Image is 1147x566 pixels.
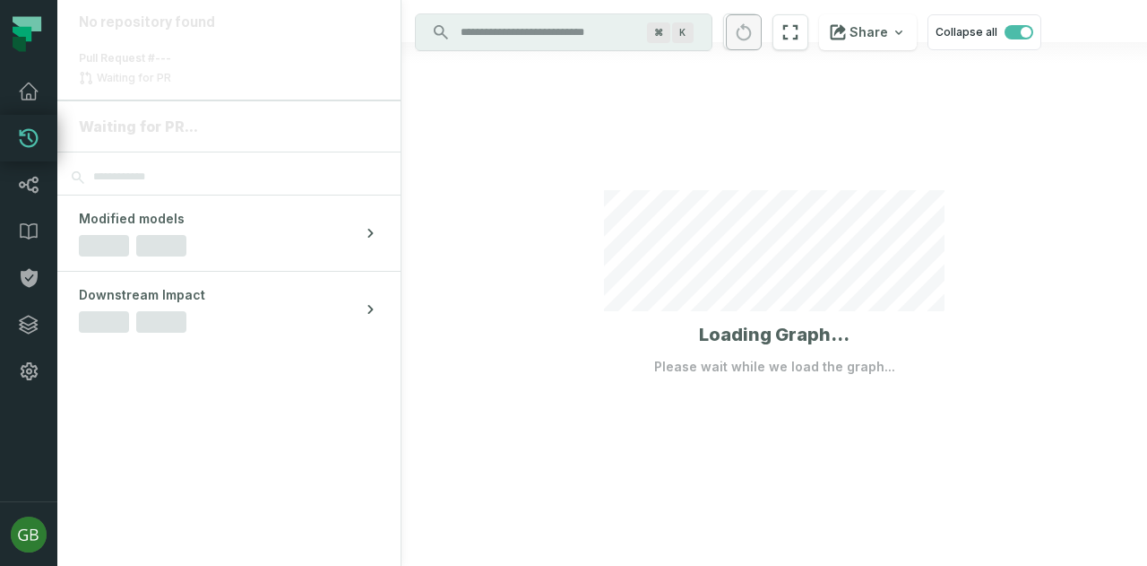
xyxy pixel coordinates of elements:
[79,210,185,228] span: Modified models
[699,322,849,347] h1: Loading Graph...
[672,22,694,43] span: Press ⌘ + K to focus the search bar
[93,71,175,85] span: Waiting for PR
[927,14,1041,50] button: Collapse all
[819,14,917,50] button: Share
[79,286,205,304] span: Downstream Impact
[79,51,171,65] span: Pull Request #---
[79,14,379,31] div: No repository found
[654,358,895,376] p: Please wait while we load the graph...
[57,196,401,271] button: Modified models
[79,116,379,137] div: Waiting for PR...
[11,517,47,553] img: avatar of Geetha Bijjam
[57,272,401,347] button: Downstream Impact
[647,22,670,43] span: Press ⌘ + K to focus the search bar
